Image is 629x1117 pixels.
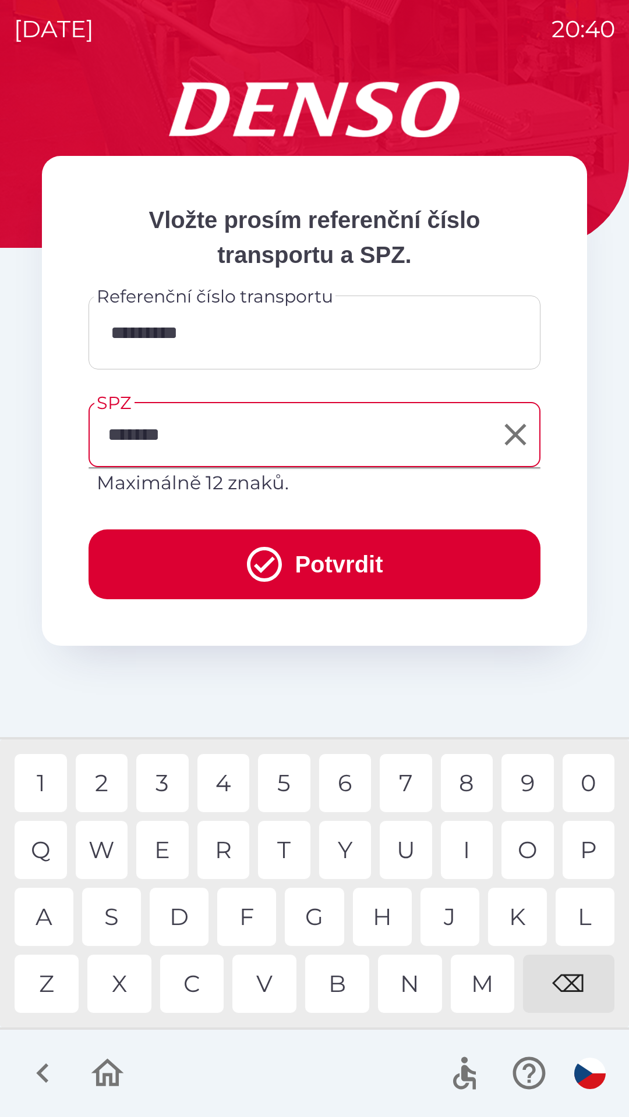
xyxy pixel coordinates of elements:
[89,202,540,272] p: Vložte prosím referenční číslo transportu a SPZ.
[97,469,532,497] p: Maximálně 12 znaků.
[97,390,131,415] label: SPZ
[42,81,587,137] img: Logo
[574,1058,606,1089] img: cs flag
[14,12,94,47] p: [DATE]
[97,284,333,309] label: Referenční číslo transportu
[89,529,540,599] button: Potvrdit
[552,12,615,47] p: 20:40
[494,414,536,456] button: Clear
